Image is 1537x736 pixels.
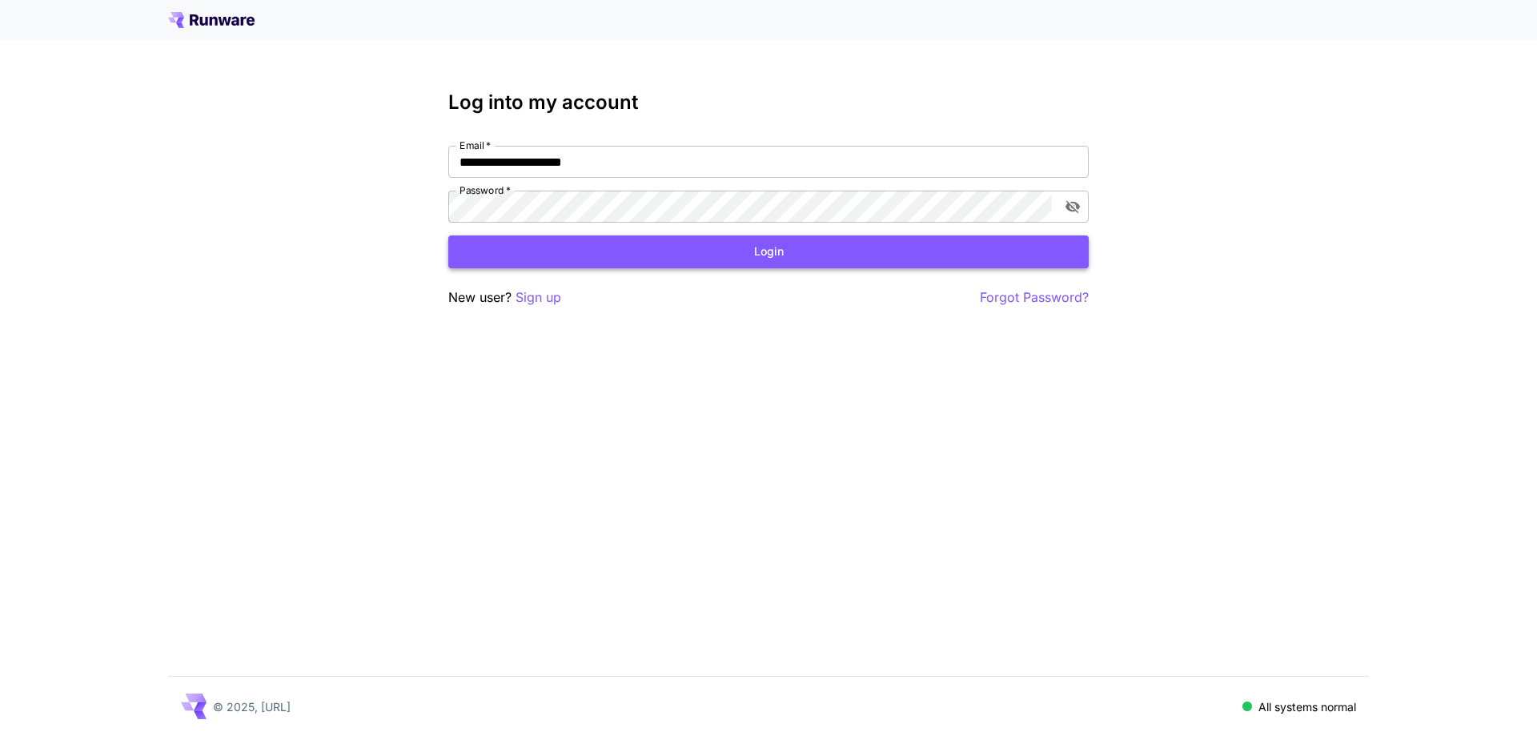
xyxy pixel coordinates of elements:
[459,139,491,152] label: Email
[448,91,1089,114] h3: Log into my account
[213,698,291,715] p: © 2025, [URL]
[516,288,561,308] button: Sign up
[1258,698,1356,715] p: All systems normal
[1058,192,1087,221] button: toggle password visibility
[459,183,511,197] label: Password
[448,288,561,308] p: New user?
[448,235,1089,268] button: Login
[980,288,1089,308] button: Forgot Password?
